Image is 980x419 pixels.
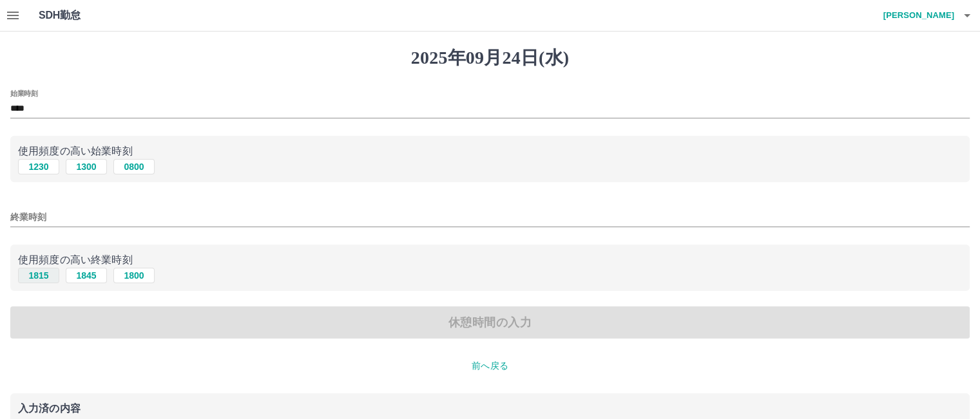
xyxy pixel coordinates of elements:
[113,159,155,174] button: 0800
[18,144,962,159] p: 使用頻度の高い始業時刻
[10,47,970,69] h1: 2025年09月24日(水)
[113,268,155,283] button: 1800
[18,252,962,268] p: 使用頻度の高い終業時刻
[66,268,107,283] button: 1845
[18,268,59,283] button: 1815
[18,159,59,174] button: 1230
[10,88,37,98] label: 始業時刻
[10,359,970,373] p: 前へ戻る
[66,159,107,174] button: 1300
[18,404,962,414] p: 入力済の内容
